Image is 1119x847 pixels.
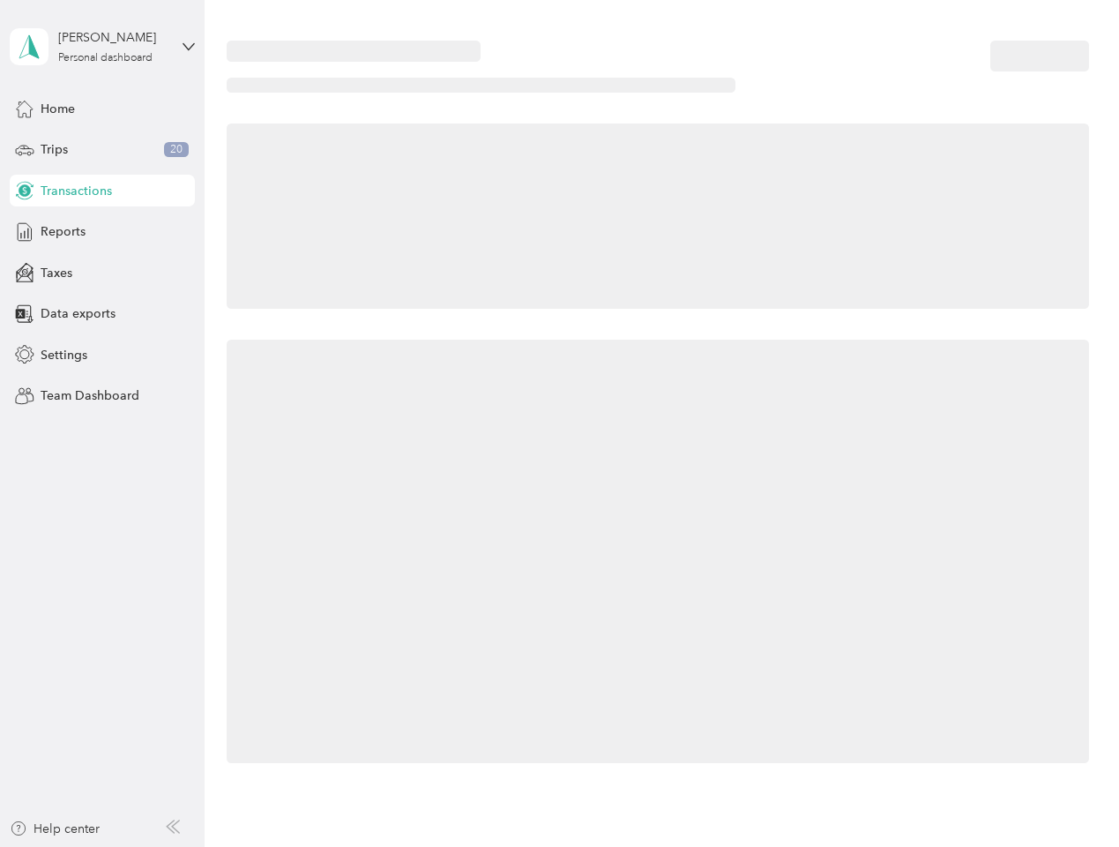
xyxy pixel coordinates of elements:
span: Team Dashboard [41,386,139,405]
span: Data exports [41,304,116,323]
div: [PERSON_NAME] [58,28,168,47]
span: Settings [41,346,87,364]
span: Transactions [41,182,112,200]
button: Help center [10,820,100,838]
span: Reports [41,222,86,241]
span: Taxes [41,264,72,282]
span: Home [41,100,75,118]
iframe: Everlance-gr Chat Button Frame [1020,748,1119,847]
div: Personal dashboard [58,53,153,64]
span: 20 [164,142,189,158]
span: Trips [41,140,68,159]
